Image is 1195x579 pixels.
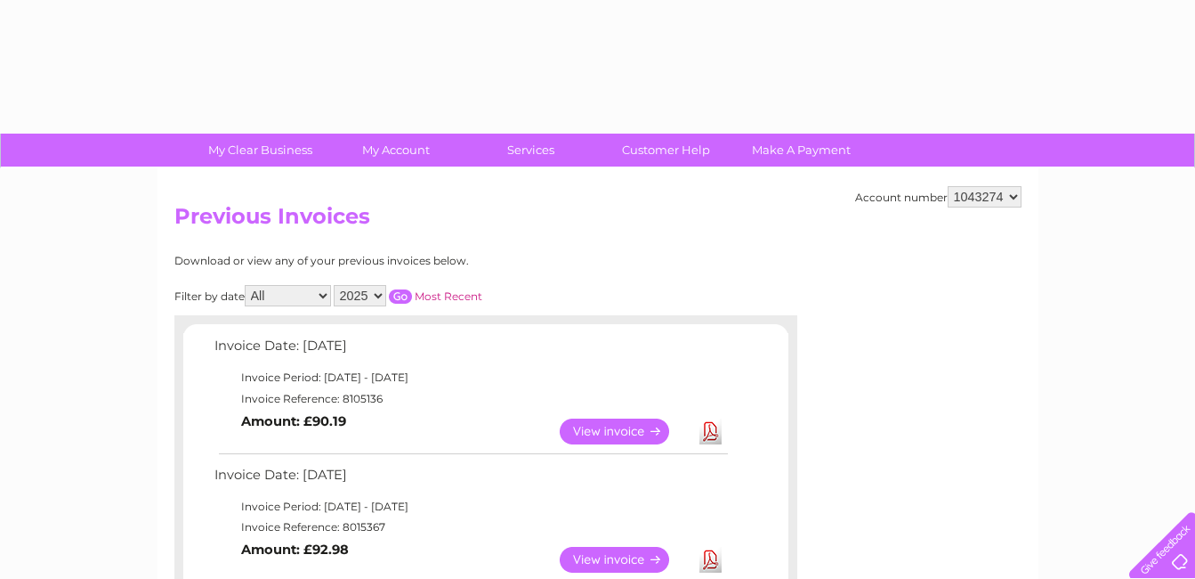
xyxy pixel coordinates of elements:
a: View [560,547,690,573]
a: My Clear Business [187,134,334,167]
a: Make A Payment [728,134,875,167]
td: Invoice Reference: 8105136 [210,388,731,410]
td: Invoice Period: [DATE] - [DATE] [210,367,731,388]
a: Most Recent [415,289,482,303]
a: View [560,419,690,444]
td: Invoice Date: [DATE] [210,463,731,496]
b: Amount: £92.98 [241,542,349,558]
a: Services [457,134,604,167]
h2: Previous Invoices [174,204,1021,238]
td: Invoice Period: [DATE] - [DATE] [210,496,731,518]
td: Invoice Date: [DATE] [210,334,731,367]
b: Amount: £90.19 [241,413,346,429]
a: Download [699,547,722,573]
td: Invoice Reference: 8015367 [210,517,731,538]
div: Account number [855,186,1021,208]
a: Download [699,419,722,444]
a: Customer Help [593,134,739,167]
div: Download or view any of your previous invoices below. [174,255,642,267]
div: Filter by date [174,285,642,306]
a: My Account [322,134,469,167]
